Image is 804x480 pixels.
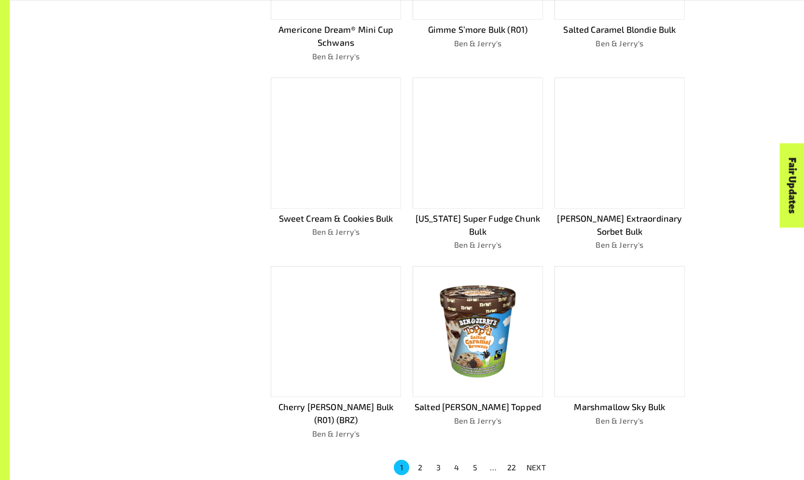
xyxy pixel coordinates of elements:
[449,460,464,475] button: Go to page 4
[271,226,401,238] p: Ben & Jerry's
[554,38,685,49] p: Ben & Jerry's
[392,459,552,476] nav: pagination navigation
[527,462,546,473] p: NEXT
[554,415,685,427] p: Ben & Jerry's
[271,266,401,440] a: Cherry [PERSON_NAME] Bulk (R01) (BRZ)Ben & Jerry's
[413,38,543,49] p: Ben & Jerry's
[554,266,685,440] a: Marshmallow Sky BulkBen & Jerry's
[554,78,685,251] a: [PERSON_NAME] Extraordinary Sorbet BulkBen & Jerry's
[521,459,552,476] button: NEXT
[271,400,401,427] p: Cherry [PERSON_NAME] Bulk (R01) (BRZ)
[394,460,409,475] button: page 1
[413,415,543,427] p: Ben & Jerry's
[271,212,401,225] p: Sweet Cream & Cookies Bulk
[554,400,685,413] p: Marshmallow Sky Bulk
[412,460,428,475] button: Go to page 2
[504,460,519,475] button: Go to page 22
[413,212,543,238] p: [US_STATE] Super Fudge Chunk Bulk
[467,460,483,475] button: Go to page 5
[485,462,501,473] div: …
[413,400,543,413] p: Salted [PERSON_NAME] Topped
[413,23,543,36] p: Gimme S’more Bulk (R01)
[271,78,401,251] a: Sweet Cream & Cookies BulkBen & Jerry's
[271,428,401,440] p: Ben & Jerry's
[413,239,543,251] p: Ben & Jerry's
[430,460,446,475] button: Go to page 3
[413,266,543,440] a: Salted [PERSON_NAME] ToppedBen & Jerry's
[413,78,543,251] a: [US_STATE] Super Fudge Chunk BulkBen & Jerry's
[554,239,685,251] p: Ben & Jerry's
[271,23,401,49] p: Americone Dream® Mini Cup Schwans
[271,51,401,62] p: Ben & Jerry's
[554,23,685,36] p: Salted Caramel Blondie Bulk
[554,212,685,238] p: [PERSON_NAME] Extraordinary Sorbet Bulk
